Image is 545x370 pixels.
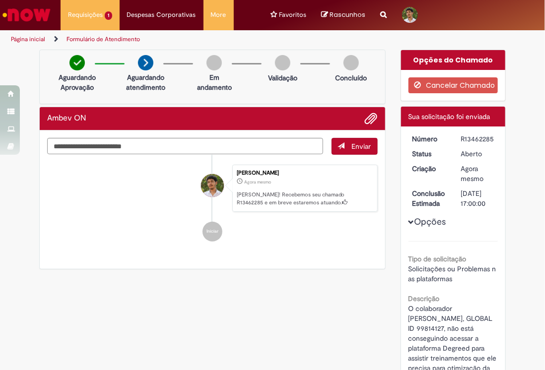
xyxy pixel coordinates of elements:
[244,179,271,185] time: 29/08/2025 12:57:46
[343,55,359,70] img: img-circle-grey.png
[322,10,366,19] a: No momento, sua lista de rascunhos tem 0 Itens
[67,35,140,43] a: Formulário de Atendimento
[409,264,496,283] span: Solicitações ou Problemas nas plataformas​
[47,155,378,252] ul: Histórico de tíquete
[69,55,85,70] img: check-circle-green.png
[275,55,290,70] img: img-circle-grey.png
[336,73,367,83] p: Concluído
[138,55,153,70] img: arrow-next.png
[405,188,454,208] dt: Conclusão Estimada
[461,164,483,183] time: 29/08/2025 12:57:46
[332,138,378,155] button: Enviar
[47,114,86,123] h2: Ambev ON Histórico de tíquete
[352,142,371,151] span: Enviar
[409,254,467,263] b: Tipo de solicitação
[237,191,372,206] p: [PERSON_NAME]! Recebemos seu chamado R13462285 e em breve estaremos atuando.
[401,50,506,70] div: Opções do Chamado
[59,72,96,92] p: Aguardando Aprovação
[126,72,165,92] p: Aguardando atendimento
[409,112,490,121] span: Sua solicitação foi enviada
[405,164,454,174] dt: Criação
[268,73,297,83] p: Validação
[7,30,310,49] ul: Trilhas de página
[1,5,52,25] img: ServiceNow
[11,35,45,43] a: Página inicial
[461,164,494,184] div: 29/08/2025 12:57:46
[197,72,232,92] p: Em andamento
[237,170,372,176] div: [PERSON_NAME]
[279,10,307,20] span: Favoritos
[409,77,498,93] button: Cancelar Chamado
[47,138,323,155] textarea: Digite sua mensagem aqui...
[206,55,222,70] img: img-circle-grey.png
[127,10,196,20] span: Despesas Corporativas
[201,174,224,197] div: Luiz Henrique Fernandes Da Silva
[461,164,483,183] span: Agora mesmo
[47,165,378,212] li: Luiz Henrique Fernandes Da Silva
[330,10,366,19] span: Rascunhos
[405,149,454,159] dt: Status
[409,294,440,303] b: Descrição
[461,188,494,208] div: [DATE] 17:00:00
[365,112,378,125] button: Adicionar anexos
[461,149,494,159] div: Aberto
[105,11,112,20] span: 1
[405,134,454,144] dt: Número
[68,10,103,20] span: Requisições
[244,179,271,185] span: Agora mesmo
[461,134,494,144] div: R13462285
[211,10,226,20] span: More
